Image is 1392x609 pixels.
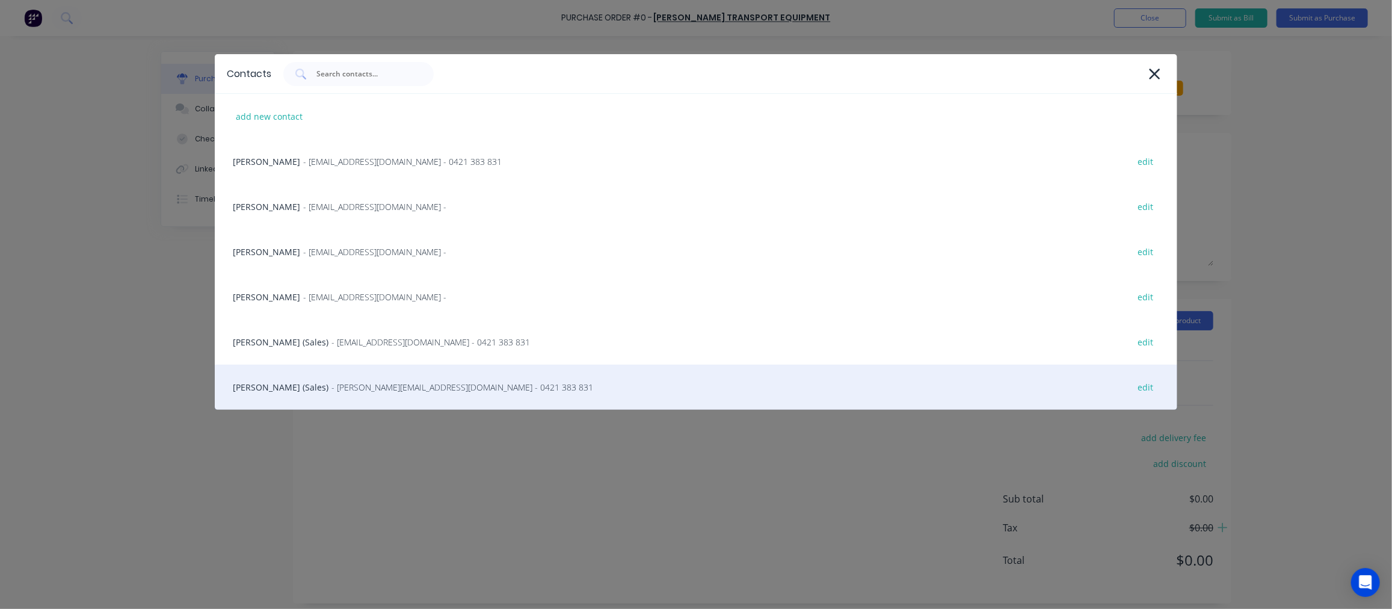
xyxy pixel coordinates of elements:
span: - [EMAIL_ADDRESS][DOMAIN_NAME] - [303,246,446,258]
div: [PERSON_NAME] [215,139,1177,184]
span: - [PERSON_NAME][EMAIL_ADDRESS][DOMAIN_NAME] - 0421 383 831 [331,381,593,394]
div: [PERSON_NAME] (Sales) [215,365,1177,410]
input: Search contacts... [315,68,415,80]
div: Contacts [227,67,271,81]
span: - [EMAIL_ADDRESS][DOMAIN_NAME] - [303,291,446,303]
div: [PERSON_NAME] [215,184,1177,229]
span: - [EMAIL_ADDRESS][DOMAIN_NAME] - [303,200,446,213]
span: - [EMAIL_ADDRESS][DOMAIN_NAME] - 0421 383 831 [331,336,530,348]
div: edit [1132,152,1159,171]
div: edit [1132,333,1159,351]
div: edit [1132,243,1159,261]
div: [PERSON_NAME] (Sales) [215,320,1177,365]
div: edit [1132,288,1159,306]
div: Open Intercom Messenger [1351,568,1380,597]
div: add new contact [230,107,309,126]
div: edit [1132,197,1159,216]
div: [PERSON_NAME] [215,274,1177,320]
span: - [EMAIL_ADDRESS][DOMAIN_NAME] - 0421 383 831 [303,155,502,168]
div: [PERSON_NAME] [215,229,1177,274]
div: edit [1132,378,1159,397]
